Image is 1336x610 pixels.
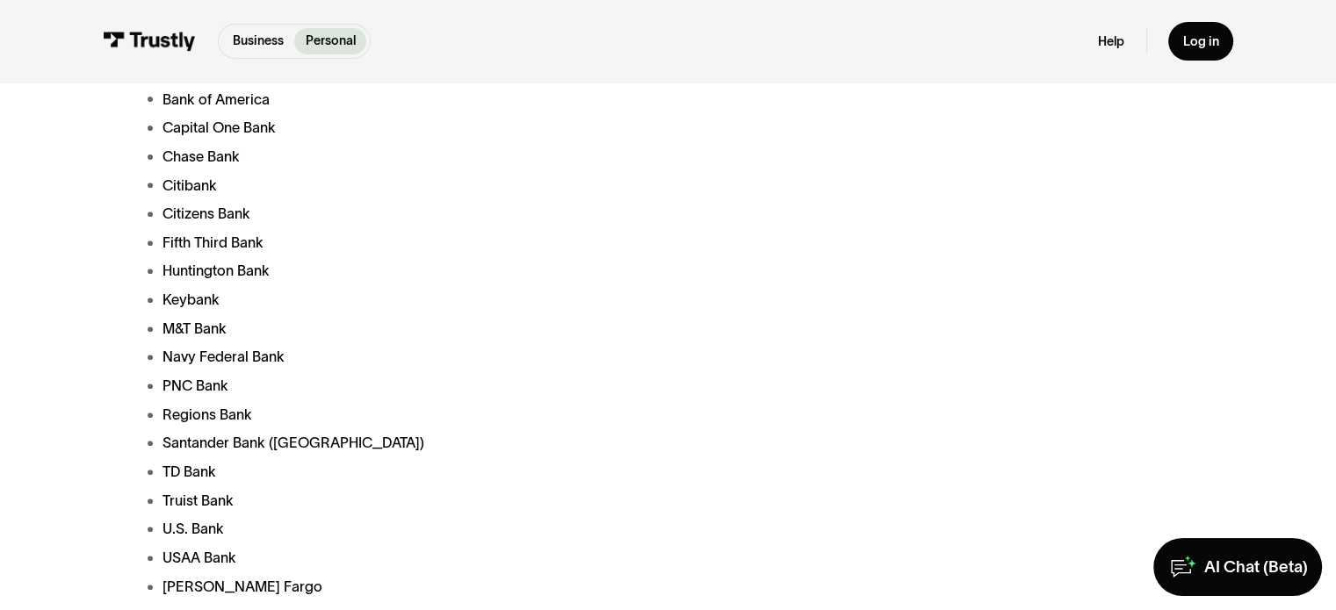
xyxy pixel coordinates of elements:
li: Citibank [148,175,817,197]
a: Business [222,28,295,54]
a: AI Chat (Beta) [1153,538,1321,595]
p: Business [233,32,284,50]
li: Regions Bank [148,404,817,426]
li: Bank of America [148,89,817,111]
a: Log in [1168,22,1233,60]
li: Chase Bank [148,146,817,168]
li: M&T Bank [148,318,817,340]
li: Keybank [148,289,817,311]
li: Fifth Third Bank [148,232,817,254]
li: Truist Bank [148,490,817,512]
li: TD Bank [148,461,817,483]
li: [PERSON_NAME] Fargo [148,576,817,598]
li: U.S. Bank [148,518,817,540]
a: Help [1098,33,1124,50]
li: USAA Bank [148,547,817,569]
p: Personal [306,32,356,50]
li: Navy Federal Bank [148,346,817,368]
li: Huntington Bank [148,260,817,282]
div: AI Chat (Beta) [1203,556,1307,578]
img: Trustly Logo [103,32,196,51]
li: Citizens Bank [148,203,817,225]
div: Log in [1182,33,1218,50]
li: Capital One Bank [148,117,817,139]
a: Personal [294,28,366,54]
li: Santander Bank ([GEOGRAPHIC_DATA]) [148,432,817,454]
li: PNC Bank [148,375,817,397]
